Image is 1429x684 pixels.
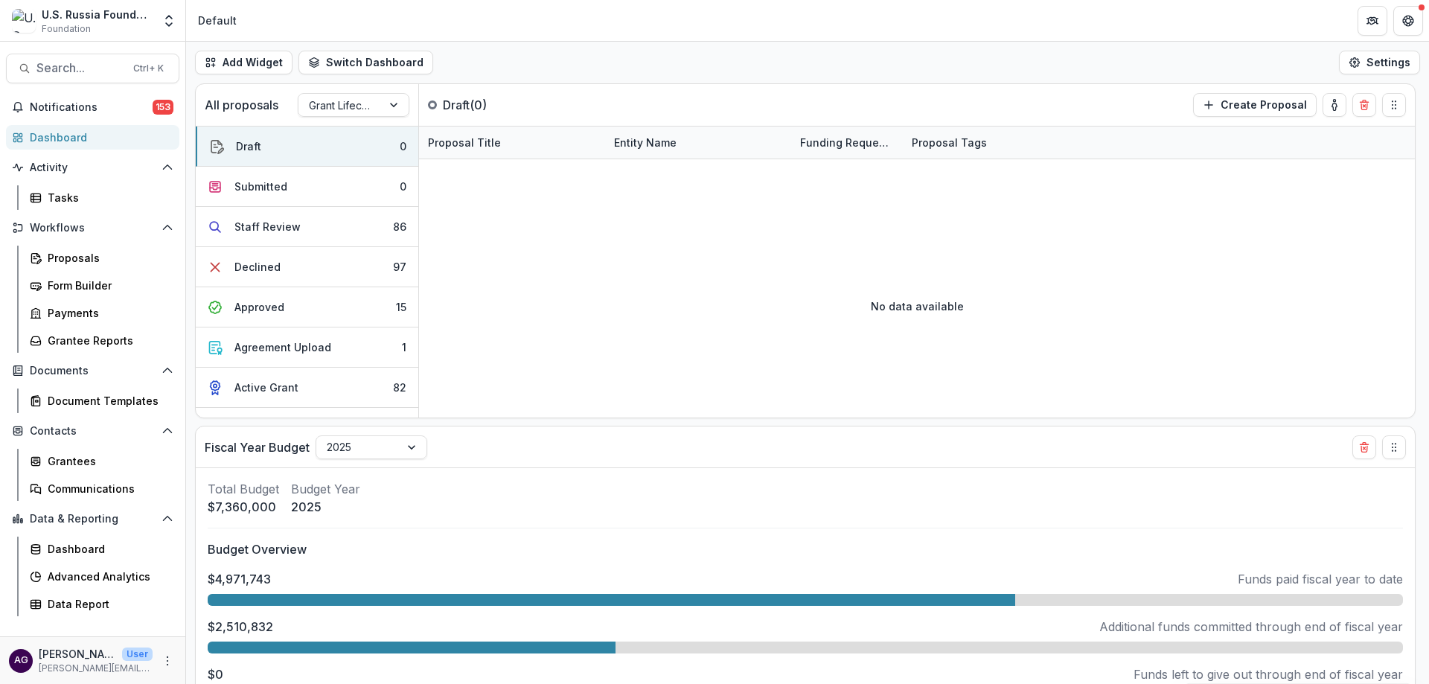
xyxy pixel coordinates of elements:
div: Proposals [48,250,167,266]
div: 97 [393,259,406,275]
p: Total Budget [208,480,279,498]
div: Grantees [48,453,167,469]
p: Draft ( 0 ) [443,96,554,114]
button: Approved15 [196,287,418,327]
button: Notifications153 [6,95,179,119]
div: Draft [236,138,261,154]
p: $0 [208,665,223,683]
a: Tasks [24,185,179,210]
div: Document Templates [48,393,167,409]
div: Entity Name [605,127,791,159]
p: [PERSON_NAME][EMAIL_ADDRESS][PERSON_NAME][DOMAIN_NAME] [39,662,153,675]
div: Tasks [48,190,167,205]
div: Submitted [234,179,287,194]
div: 0 [400,138,406,154]
p: 2025 [291,498,360,516]
p: Funds paid fiscal year to date [1238,570,1403,588]
div: Dashboard [30,130,167,145]
a: Data Report [24,592,179,616]
div: Staff Review [234,219,301,234]
div: Proposal Title [419,135,510,150]
div: Dashboard [48,541,167,557]
nav: breadcrumb [192,10,243,31]
div: Proposal Tags [903,127,1089,159]
button: toggle-assigned-to-me [1323,93,1346,117]
div: Advanced Analytics [48,569,167,584]
p: User [122,648,153,661]
p: $2,510,832 [208,618,273,636]
button: Open entity switcher [159,6,179,36]
p: $7,360,000 [208,498,279,516]
div: Proposal Title [419,127,605,159]
a: Document Templates [24,389,179,413]
div: Proposal Tags [903,135,996,150]
div: Default [198,13,237,28]
button: Delete card [1352,435,1376,459]
a: Dashboard [6,125,179,150]
button: Staff Review86 [196,207,418,247]
button: Settings [1339,51,1420,74]
div: Ctrl + K [130,60,167,77]
div: 0 [400,179,406,194]
span: Data & Reporting [30,513,156,525]
button: Open Activity [6,156,179,179]
button: Agreement Upload1 [196,327,418,368]
span: Activity [30,162,156,174]
button: Draft0 [196,127,418,167]
button: Drag [1382,93,1406,117]
button: Declined97 [196,247,418,287]
div: Communications [48,481,167,496]
span: 153 [153,100,173,115]
div: Grantee Reports [48,333,167,348]
a: Advanced Analytics [24,564,179,589]
button: Add Widget [195,51,292,74]
div: 86 [393,219,406,234]
button: Submitted0 [196,167,418,207]
a: Payments [24,301,179,325]
button: Delete card [1352,93,1376,117]
p: [PERSON_NAME] [39,646,116,662]
a: Proposals [24,246,179,270]
div: Funding Requested [791,135,903,150]
a: Grantee Reports [24,328,179,353]
div: Funding Requested [791,127,903,159]
button: Switch Dashboard [298,51,433,74]
p: Additional funds committed through end of fiscal year [1099,618,1403,636]
div: Active Grant [234,380,298,395]
p: $4,971,743 [208,570,271,588]
div: 1 [402,339,406,355]
button: Create Proposal [1193,93,1317,117]
p: Fiscal Year Budget [205,438,310,456]
button: Open Contacts [6,419,179,443]
button: Search... [6,54,179,83]
button: Open Workflows [6,216,179,240]
button: Active Grant82 [196,368,418,408]
div: 15 [396,299,406,315]
button: Open Documents [6,359,179,383]
div: U.S. Russia Foundation [42,7,153,22]
span: Workflows [30,222,156,234]
div: Entity Name [605,135,685,150]
a: Grantees [24,449,179,473]
p: Budget Year [291,480,360,498]
a: Form Builder [24,273,179,298]
button: Drag [1382,435,1406,459]
div: Approved [234,299,284,315]
span: Contacts [30,425,156,438]
a: Dashboard [24,537,179,561]
button: Partners [1358,6,1387,36]
div: Payments [48,305,167,321]
span: Foundation [42,22,91,36]
button: Get Help [1393,6,1423,36]
div: Alan Griffin [14,656,28,665]
div: 82 [393,380,406,395]
span: Search... [36,61,124,75]
a: Communications [24,476,179,501]
p: All proposals [205,96,278,114]
div: Data Report [48,596,167,612]
img: U.S. Russia Foundation [12,9,36,33]
span: Documents [30,365,156,377]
